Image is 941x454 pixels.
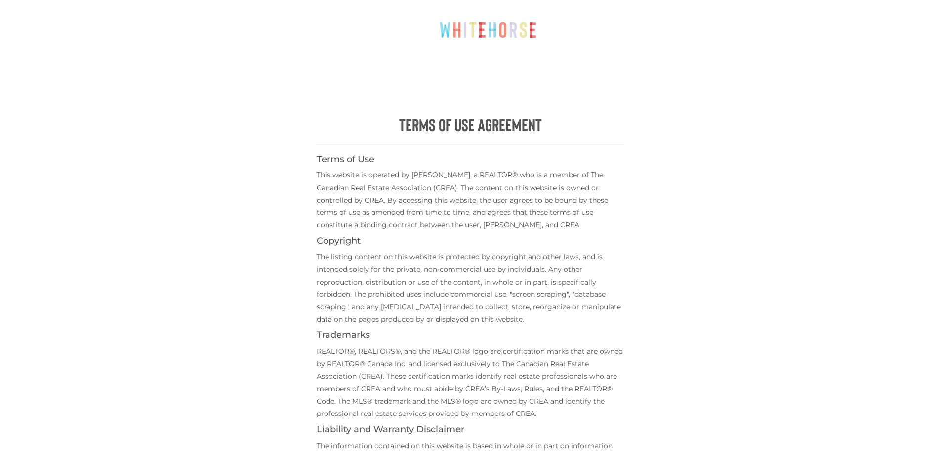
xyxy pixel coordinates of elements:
a: Call or Text [PERSON_NAME]: [PHONE_NUMBER] [567,8,743,34]
a: Home [234,61,274,81]
h1: Terms of Use Agreement [317,115,624,134]
p: REALTOR®, REALTORS®, and the REALTOR® logo are certification marks that are owned by REALTOR® Can... [317,345,624,420]
a: Sell [461,61,500,81]
span: Call or Text [PERSON_NAME]: [PHONE_NUMBER] [578,14,732,28]
p: This website is operated by [PERSON_NAME], a REALTOR® who is a member of The Canadian Real Estate... [317,169,624,231]
nav: Menu [199,61,742,81]
a: Listings [650,61,707,81]
h4: Trademarks [317,330,624,340]
h4: Liability and Warranty Disclaimer [317,425,624,435]
h4: Copyright [317,236,624,246]
a: Explore Whitehorse [286,61,395,81]
h4: Terms of Use [317,155,624,165]
p: The listing content on this website is protected by copyright and other laws, and is intended sol... [317,251,624,326]
a: About [PERSON_NAME] [513,61,637,81]
a: Buy [408,61,449,81]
